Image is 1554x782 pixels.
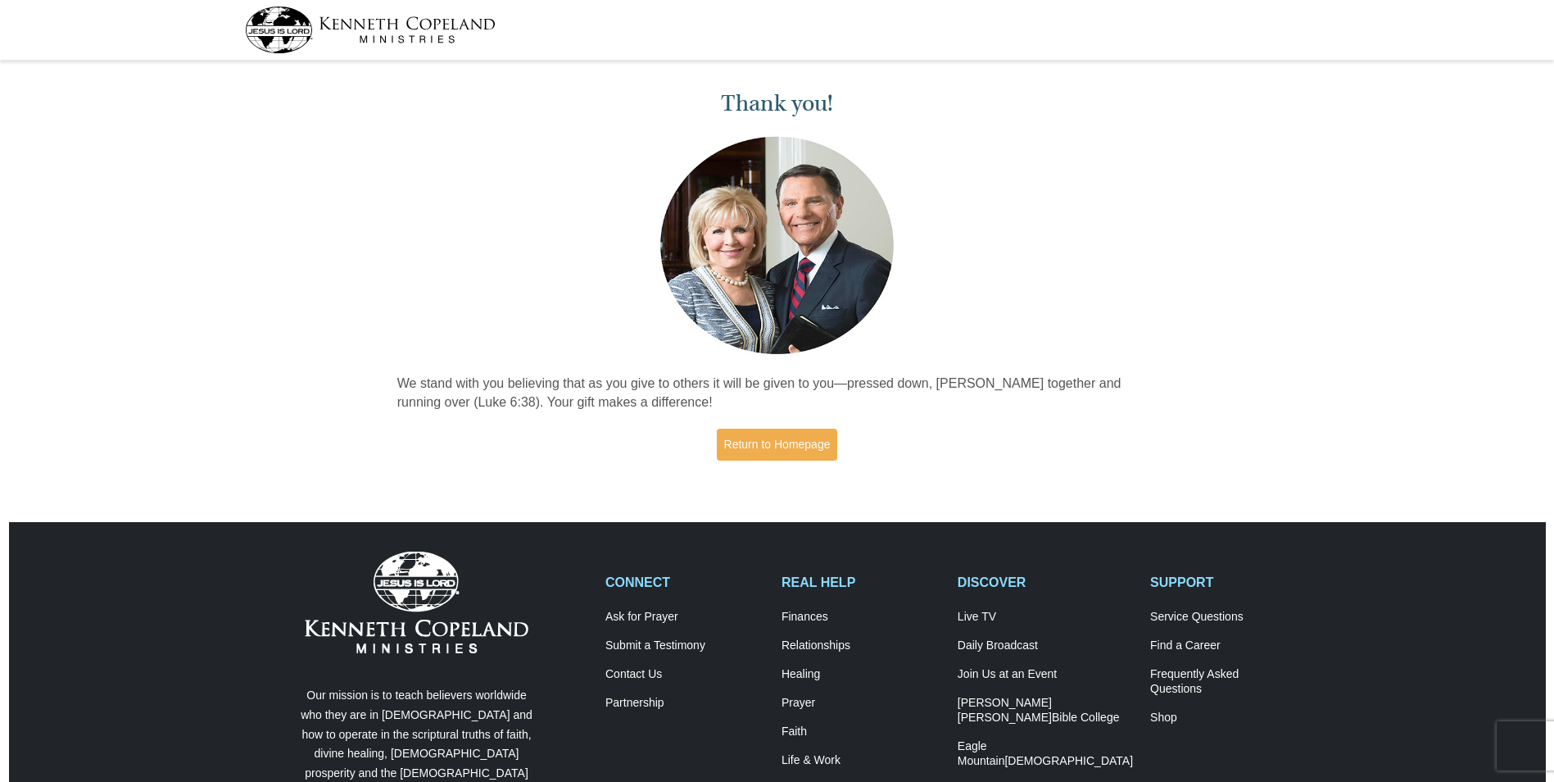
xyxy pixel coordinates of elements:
a: Prayer [782,696,940,711]
a: Partnership [605,696,764,711]
a: Service Questions [1150,610,1309,625]
a: Find a Career [1150,639,1309,653]
a: Submit a Testimony [605,639,764,653]
img: Kenneth and Gloria [656,133,898,358]
a: Join Us at an Event [958,667,1133,682]
a: Frequently AskedQuestions [1150,667,1309,697]
a: Faith [782,725,940,739]
a: Shop [1150,711,1309,725]
a: Finances [782,610,940,625]
h2: CONNECT [605,575,764,590]
img: Kenneth Copeland Ministries [305,552,528,653]
a: [PERSON_NAME] [PERSON_NAME]Bible College [958,696,1133,725]
h2: DISCOVER [958,575,1133,590]
a: Healing [782,667,940,682]
h2: REAL HELP [782,575,940,590]
a: Life & Work [782,753,940,768]
a: Return to Homepage [717,429,838,461]
span: Bible College [1052,711,1120,724]
img: kcm-header-logo.svg [245,7,496,53]
a: Live TV [958,610,1133,625]
h2: SUPPORT [1150,575,1309,590]
h1: Thank you! [397,90,1158,117]
a: Relationships [782,639,940,653]
a: Eagle Mountain[DEMOGRAPHIC_DATA] [958,739,1133,769]
a: Daily Broadcast [958,639,1133,653]
a: Ask for Prayer [605,610,764,625]
span: [DEMOGRAPHIC_DATA] [1004,754,1133,767]
p: We stand with you believing that as you give to others it will be given to you—pressed down, [PER... [397,375,1158,412]
a: Contact Us [605,667,764,682]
